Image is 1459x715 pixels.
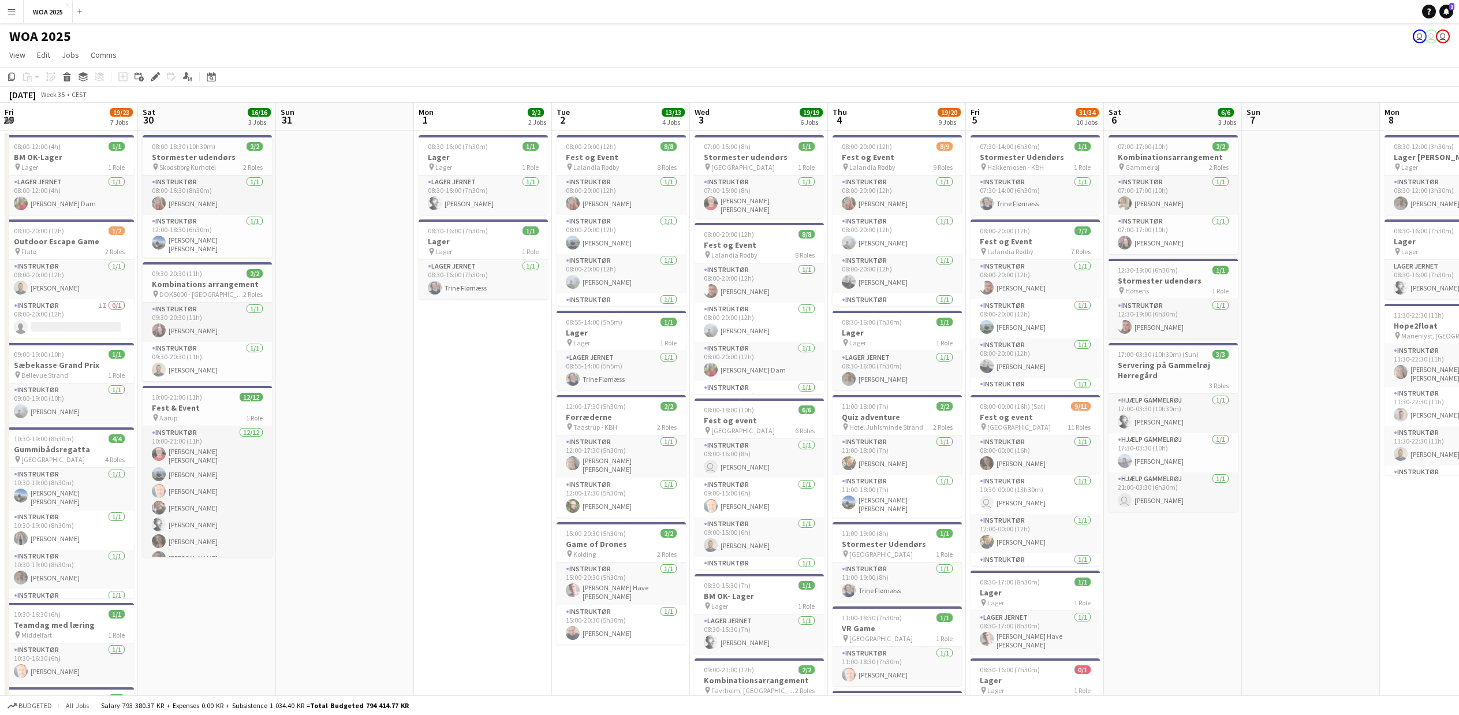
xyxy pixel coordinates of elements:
h3: Outdoor Escape Game [5,236,134,247]
span: 1/1 [1212,266,1229,274]
app-job-card: 10:30-16:30 (6h)1/1Teamdag med læring Middelfart1 RoleInstruktør1/110:30-16:30 (6h)[PERSON_NAME] [5,603,134,683]
app-card-role: Instruktør1/108:00-20:00 (12h)[PERSON_NAME] [971,260,1100,299]
span: 1/1 [109,610,125,619]
app-card-role: Hjælp Gammelrøj1/117:30-03:30 (10h)[PERSON_NAME] [1109,433,1238,472]
h3: Fest og event [971,412,1100,422]
app-card-role: Instruktør1/110:30-00:00 (13h30m) [PERSON_NAME] [971,475,1100,514]
span: Lalandia Rødby [987,247,1033,256]
h3: Stormester udendørs [695,152,824,162]
span: 1/1 [798,142,815,151]
a: Edit [32,47,55,62]
a: Jobs [57,47,84,62]
span: 1 Role [522,163,539,172]
app-job-card: 10:30-19:00 (8h30m)4/4Gummibådsregatta [GEOGRAPHIC_DATA]4 RolesInstruktør1/110:30-19:00 (8h30m)[P... [5,427,134,598]
app-card-role: Instruktør1I0/108:00-20:00 (12h) [5,299,134,338]
span: 9 Roles [933,163,953,172]
span: 1 Role [936,338,953,347]
app-job-card: 08:30-15:30 (7h)1/1BM OK- Lager Lager1 RoleLager Jernet1/108:30-15:30 (7h)[PERSON_NAME] [695,574,824,654]
span: 8 Roles [795,251,815,259]
span: 1 Role [936,550,953,558]
span: Horsens [1125,286,1149,295]
app-card-role: Instruktør1/107:00-17:00 (10h)[PERSON_NAME] [1109,215,1238,254]
div: 12:00-17:30 (5h30m)2/2Forræderne Taastrup - KBH2 RolesInstruktør1/112:00-17:30 (5h30m)[PERSON_NAM... [557,395,686,517]
app-card-role: Instruktør1/110:30-19:00 (8h30m)[PERSON_NAME] [5,550,134,589]
app-card-role: Instruktør1/109:30-20:30 (11h)[PERSON_NAME] [143,303,272,342]
span: 12:00-17:30 (5h30m) [566,402,626,411]
div: 15:00-20:30 (5h30m)2/2Game of Drones Kolding2 RolesInstruktør1/115:00-20:30 (5h30m)[PERSON_NAME] ... [557,522,686,645]
span: Lager [987,598,1004,607]
app-card-role: Lager Jernet1/108:30-16:00 (7h30m)Trine Flørnæss [419,260,548,299]
app-card-role: Lager Jernet1/108:30-15:30 (7h)[PERSON_NAME] [695,615,824,654]
app-card-role: Instruktør1/108:00-20:00 (12h)[PERSON_NAME] [5,260,134,299]
h3: Fest og Event [557,152,686,162]
span: 09:30-20:30 (11h) [152,269,202,278]
app-card-role: Instruktør1/108:00-16:00 (8h) [PERSON_NAME] [695,439,824,478]
span: 8/8 [661,142,677,151]
h3: BM OK- Lager [695,591,824,601]
span: 08:30-16:00 (7h30m) [842,318,902,326]
span: 08:30-16:00 (7h30m) [1394,226,1454,235]
div: 12:30-19:00 (6h30m)1/1Stormester udendørs Horsens1 RoleInstruktør1/112:30-19:00 (6h30m)[PERSON_NAME] [1109,259,1238,338]
span: 1/1 [1074,578,1091,586]
span: 1 Role [108,631,125,639]
span: 1 Role [1212,286,1229,295]
app-card-role: Hjælp Gammelrøj1/117:00-03:30 (10h30m)[PERSON_NAME] [1109,394,1238,433]
span: View [9,50,25,60]
span: 08:00-20:00 (12h) [566,142,616,151]
app-card-role: Instruktør1/108:00-20:00 (12h)[PERSON_NAME] Dam [695,342,824,381]
div: 10:00-21:00 (11h)12/12Fest & Event Aarup1 RoleInstruktør12/1210:00-21:00 (11h)[PERSON_NAME] [PERS... [143,386,272,557]
span: 1/1 [109,142,125,151]
span: 08:30-12:00 (3h30m) [1394,142,1454,151]
h3: Teamdag med læring [5,620,134,630]
span: 08:00-20:00 (12h) [704,230,754,239]
app-card-role: Instruktør1/108:00-20:00 (12h)[PERSON_NAME] [833,215,962,254]
app-card-role: Lager Jernet1/108:55-14:00 (5h5m)Trine Flørnæss [557,351,686,390]
span: 1 Role [798,163,815,172]
span: 07:30-14:00 (6h30m) [980,142,1040,151]
h3: Lager [971,587,1100,598]
app-card-role: Instruktør1/108:00-20:00 (12h)[PERSON_NAME] [833,254,962,293]
app-card-role: Instruktør1/108:00-20:00 (12h)[PERSON_NAME] [557,254,686,293]
span: 2/2 [661,529,677,538]
span: 08:30-15:30 (7h) [704,581,751,590]
a: 1 [1439,5,1453,18]
div: 11:00-19:00 (8h)1/1Stormester Udendørs [GEOGRAPHIC_DATA]1 RoleInstruktør1/111:00-19:00 (8h)Trine ... [833,522,962,602]
h3: Gummibådsregatta [5,444,134,455]
app-card-role: Instruktør1/109:00-15:00 (6h)[PERSON_NAME] [695,478,824,517]
span: Lager [1401,247,1418,256]
span: Hotel Juhlsminde Strand [849,423,923,431]
span: 2/2 [247,269,263,278]
span: Lager [849,338,866,347]
app-job-card: 08:00-00:00 (16h) (Sat)9/11Fest og event [GEOGRAPHIC_DATA]11 RolesInstruktør1/108:00-00:00 (16h)[... [971,395,1100,566]
h3: Forræderne [557,412,686,422]
span: 07:00-15:00 (8h) [704,142,751,151]
app-job-card: 08:00-18:00 (10h)6/6Fest og event [GEOGRAPHIC_DATA]6 RolesInstruktør1/108:00-16:00 (8h) [PERSON_N... [695,399,824,569]
span: 08:55-14:00 (5h5m) [566,318,622,326]
span: Lager [435,247,452,256]
h3: Lager [419,152,548,162]
span: [GEOGRAPHIC_DATA] [711,163,775,172]
span: Lager [711,602,728,610]
div: 17:00-03:30 (10h30m) (Sun)3/3Servering på Gammelrøj Herregård3 RolesHjælp Gammelrøj1/117:00-03:30... [1109,343,1238,512]
h3: Sæbekasse Grand Prix [5,360,134,370]
span: 08:00-20:00 (12h) [14,226,64,235]
app-card-role: Instruktør1/112:00-00:00 (12h)[PERSON_NAME] [971,514,1100,553]
span: 10:00-21:00 (11h) [152,393,202,401]
app-job-card: 11:00-18:00 (7h)2/2Quiz adventure Hotel Juhlsminde Strand2 RolesInstruktør1/111:00-18:00 (7h)[PER... [833,395,962,517]
app-job-card: 08:30-17:00 (8h30m)1/1Lager Lager1 RoleLager Jernet1/108:30-17:00 (8h30m)[PERSON_NAME] Have [PERS... [971,571,1100,654]
div: 08:00-20:00 (12h)8/8Fest og Event Lalandia Rødby8 RolesInstruktør1/108:00-20:00 (12h)[PERSON_NAME... [557,135,686,306]
span: Middelfart [21,631,52,639]
app-card-role: Instruktør1/107:30-14:00 (6h30m)Trine Flørnæss [971,176,1100,215]
span: 8/9 [936,142,953,151]
div: 08:30-16:00 (7h30m)1/1Lager Lager1 RoleLager Jernet1/108:30-16:00 (7h30m)[PERSON_NAME] [833,311,962,390]
app-job-card: 08:55-14:00 (5h5m)1/1Lager Lager1 RoleLager Jernet1/108:55-14:00 (5h5m)Trine Flørnæss [557,311,686,390]
span: Hakkemosen - KBH [987,163,1044,172]
span: Bellevue Strand [21,371,68,379]
span: 08:30-17:00 (8h30m) [980,578,1040,586]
